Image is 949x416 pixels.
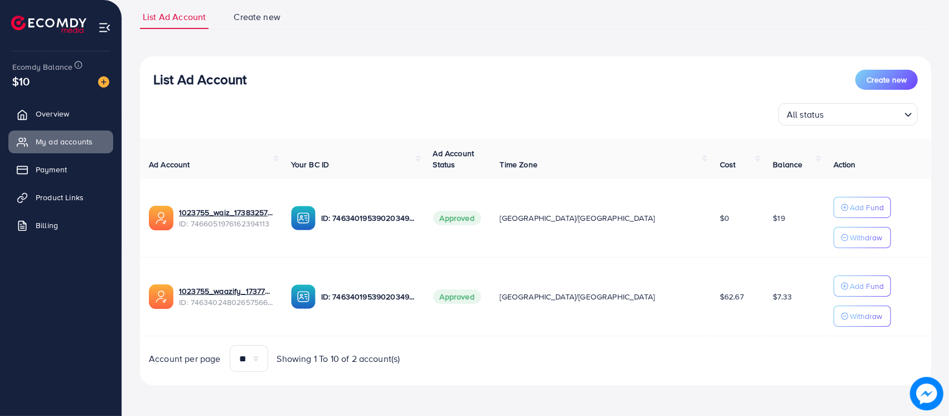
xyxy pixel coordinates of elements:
[179,218,273,229] span: ID: 7466051976162394113
[834,306,891,327] button: Withdraw
[8,103,113,125] a: Overview
[179,207,273,230] div: <span class='underline'>1023755_waiz_1738325704268</span></br>7466051976162394113
[785,107,826,123] span: All status
[720,212,729,224] span: $0
[179,286,273,297] a: 1023755_waazify_1737708804793
[773,291,792,302] span: $7.33
[291,206,316,230] img: ic-ba-acc.ded83a64.svg
[36,136,93,147] span: My ad accounts
[149,284,173,309] img: ic-ads-acc.e4c84228.svg
[850,201,884,214] p: Add Fund
[500,291,655,302] span: [GEOGRAPHIC_DATA]/[GEOGRAPHIC_DATA]
[834,227,891,248] button: Withdraw
[8,130,113,153] a: My ad accounts
[11,16,86,33] img: logo
[179,286,273,308] div: <span class='underline'>1023755_waazify_1737708804793</span></br>7463402480265756689
[36,164,67,175] span: Payment
[720,159,736,170] span: Cost
[850,309,882,323] p: Withdraw
[36,192,84,203] span: Product Links
[36,220,58,231] span: Billing
[149,352,221,365] span: Account per page
[12,61,72,72] span: Ecomdy Balance
[149,206,173,230] img: ic-ads-acc.e4c84228.svg
[850,231,882,244] p: Withdraw
[36,108,69,119] span: Overview
[773,159,802,170] span: Balance
[12,73,30,89] span: $10
[179,297,273,308] span: ID: 7463402480265756689
[149,159,190,170] span: Ad Account
[834,275,891,297] button: Add Fund
[720,291,744,302] span: $62.67
[433,211,481,225] span: Approved
[910,377,943,410] img: image
[234,11,280,23] span: Create new
[834,159,856,170] span: Action
[291,159,330,170] span: Your BC ID
[500,159,538,170] span: Time Zone
[143,11,206,23] span: List Ad Account
[433,148,474,170] span: Ad Account Status
[8,214,113,236] a: Billing
[866,74,907,85] span: Create new
[179,207,273,218] a: 1023755_waiz_1738325704268
[850,279,884,293] p: Add Fund
[778,103,918,125] div: Search for option
[827,104,900,123] input: Search for option
[291,284,316,309] img: ic-ba-acc.ded83a64.svg
[321,290,415,303] p: ID: 7463401953902034945
[500,212,655,224] span: [GEOGRAPHIC_DATA]/[GEOGRAPHIC_DATA]
[153,71,246,88] h3: List Ad Account
[773,212,785,224] span: $19
[98,76,109,88] img: image
[321,211,415,225] p: ID: 7463401953902034945
[855,70,918,90] button: Create new
[834,197,891,218] button: Add Fund
[98,21,111,34] img: menu
[433,289,481,304] span: Approved
[8,186,113,209] a: Product Links
[8,158,113,181] a: Payment
[277,352,400,365] span: Showing 1 To 10 of 2 account(s)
